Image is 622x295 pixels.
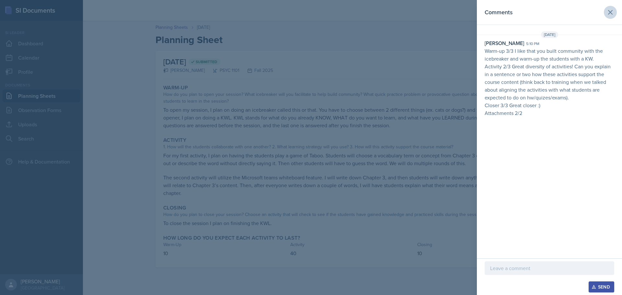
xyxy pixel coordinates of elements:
p: Attachments 2/2 [485,109,614,117]
p: Activity 2/3 Great diversity of activities! Can you explain in a sentence or two how these activi... [485,62,614,101]
p: Closer 3/3 Great closer :) [485,101,614,109]
button: Send [589,281,614,292]
p: Warm-up 3/3 I like that you built community with the icebreaker and warm-up the students with a KW. [485,47,614,62]
div: [PERSON_NAME] [485,39,524,47]
span: [DATE] [541,31,558,38]
h2: Comments [485,8,513,17]
div: Send [593,284,610,289]
div: 5:10 pm [526,41,539,47]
